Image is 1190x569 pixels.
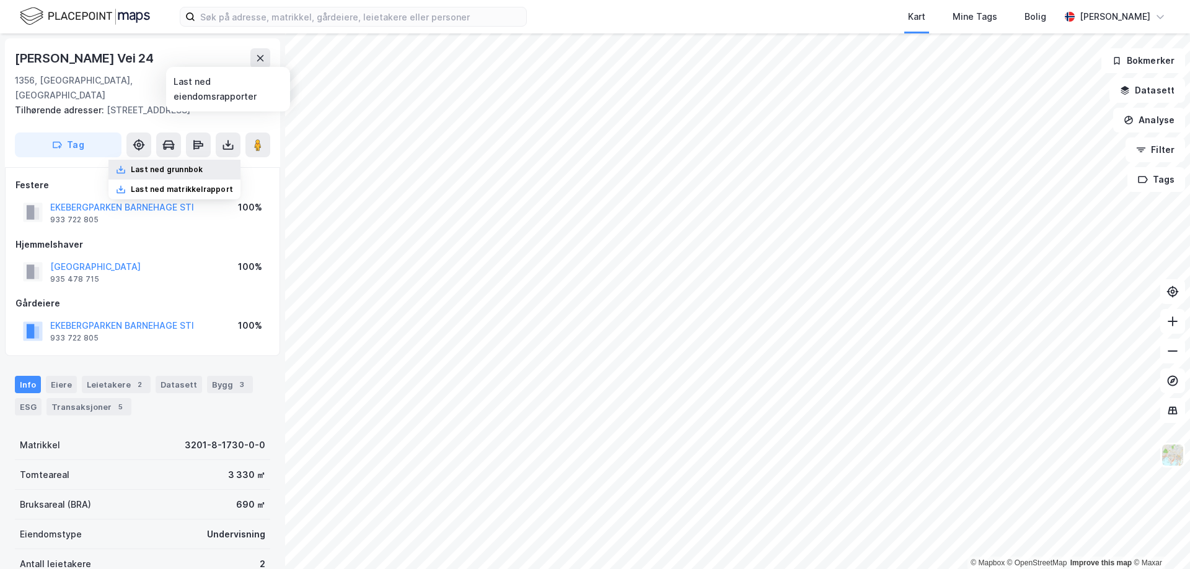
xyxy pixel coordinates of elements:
div: 3 [236,378,248,391]
img: Z [1161,443,1184,467]
div: Bolig [1025,9,1046,24]
div: Undervisning [207,527,265,542]
input: Søk på adresse, matrikkel, gårdeiere, leietakere eller personer [195,7,526,26]
div: Bygg [207,376,253,393]
div: Datasett [156,376,202,393]
div: Eiere [46,376,77,393]
div: [GEOGRAPHIC_DATA], 8/1730 [174,73,270,103]
div: 933 722 805 [50,333,99,343]
iframe: Chat Widget [1128,510,1190,569]
div: ESG [15,398,42,415]
div: [PERSON_NAME] [1080,9,1150,24]
a: Mapbox [971,558,1005,567]
div: Festere [15,178,270,193]
div: Last ned grunnbok [131,165,203,175]
button: Tag [15,132,121,157]
div: Info [15,376,41,393]
div: 2 [133,378,146,391]
div: Gårdeiere [15,296,270,311]
div: 3 330 ㎡ [228,467,265,482]
button: Tags [1127,167,1185,192]
div: Kart [908,9,925,24]
button: Filter [1126,137,1185,162]
div: Last ned matrikkelrapport [131,185,233,194]
div: [STREET_ADDRESS] [15,103,260,118]
img: logo.f888ab2527a4732fd821a326f86c7f29.svg [20,6,150,27]
a: OpenStreetMap [1007,558,1067,567]
div: 3201-8-1730-0-0 [185,438,265,453]
div: Mine Tags [953,9,997,24]
div: Matrikkel [20,438,60,453]
button: Bokmerker [1101,48,1185,73]
div: 933 722 805 [50,215,99,225]
div: 100% [238,200,262,215]
div: 5 [114,401,126,413]
a: Improve this map [1070,558,1132,567]
div: 690 ㎡ [236,497,265,512]
div: Eiendomstype [20,527,82,542]
div: Bruksareal (BRA) [20,497,91,512]
div: 100% [238,259,262,274]
div: 935 478 715 [50,274,99,284]
button: Analyse [1113,108,1185,132]
div: Kontrollprogram for chat [1128,510,1190,569]
div: Tomteareal [20,467,69,482]
span: Tilhørende adresser: [15,105,107,115]
div: 1356, [GEOGRAPHIC_DATA], [GEOGRAPHIC_DATA] [15,73,174,103]
div: Leietakere [82,376,151,393]
div: [PERSON_NAME] Vei 24 [15,48,156,68]
div: 100% [238,318,262,333]
button: Datasett [1109,78,1185,103]
div: Transaksjoner [46,398,131,415]
div: Hjemmelshaver [15,237,270,252]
